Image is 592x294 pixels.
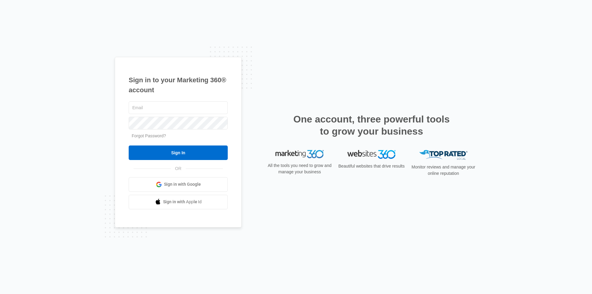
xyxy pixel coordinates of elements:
[129,75,228,95] h1: Sign in to your Marketing 360® account
[163,199,202,205] span: Sign in with Apple Id
[410,164,477,177] p: Monitor reviews and manage your online reputation
[338,163,405,169] p: Beautiful websites that drive results
[132,133,166,138] a: Forgot Password?
[164,181,201,188] span: Sign in with Google
[266,162,333,175] p: All the tools you need to grow and manage your business
[291,113,452,137] h2: One account, three powerful tools to grow your business
[275,150,324,158] img: Marketing 360
[129,195,228,209] a: Sign in with Apple Id
[347,150,396,159] img: Websites 360
[129,101,228,114] input: Email
[129,145,228,160] input: Sign In
[419,150,468,160] img: Top Rated Local
[171,165,186,172] span: OR
[129,177,228,192] a: Sign in with Google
